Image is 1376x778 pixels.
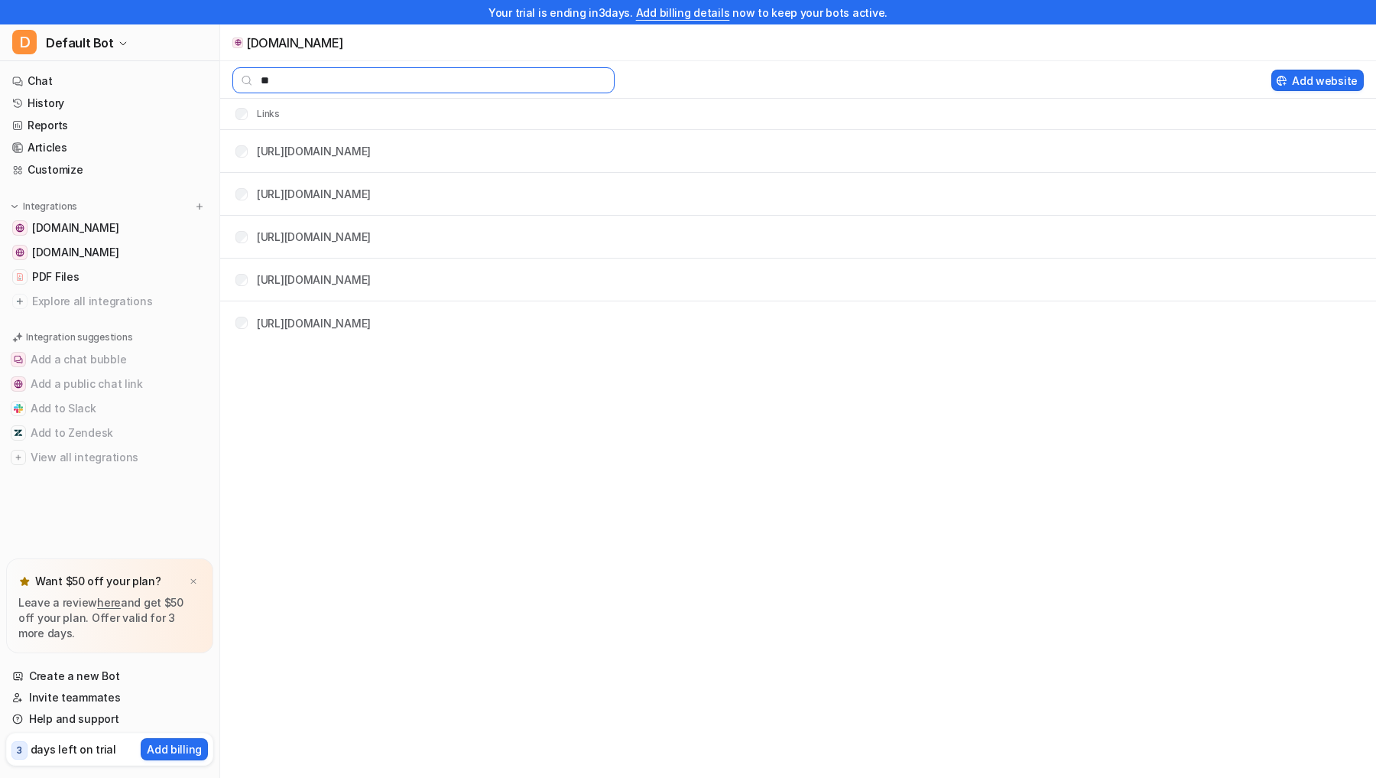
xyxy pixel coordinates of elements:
span: PDF Files [32,269,79,285]
img: star [18,575,31,588]
a: www.instagram.com[DOMAIN_NAME] [6,217,213,239]
button: Add a public chat linkAdd a public chat link [6,372,213,396]
img: Add to Zendesk [14,428,23,438]
a: Help and support [6,708,213,730]
a: Chat [6,70,213,92]
button: Add to SlackAdd to Slack [6,396,213,421]
p: Want $50 off your plan? [35,574,161,589]
a: History [6,93,213,114]
p: days left on trial [31,741,116,757]
img: explore all integrations [12,294,28,309]
span: Explore all integrations [32,289,207,314]
a: [URL][DOMAIN_NAME] [257,187,371,200]
span: [DOMAIN_NAME] [32,220,118,236]
img: Add to Slack [14,404,23,413]
img: PDF Files [15,272,24,282]
a: Explore all integrations [6,291,213,312]
button: Add billing [141,738,208,760]
p: Integrations [23,200,77,213]
th: Links [223,105,281,123]
a: [URL][DOMAIN_NAME] [257,317,371,330]
img: View all integrations [14,453,23,462]
img: Add a public chat link [14,379,23,389]
a: here [97,596,121,609]
img: expand menu [9,201,20,212]
a: Create a new Bot [6,666,213,687]
a: Reports [6,115,213,136]
a: www.rockenseine.com[DOMAIN_NAME] [6,242,213,263]
button: Add to ZendeskAdd to Zendesk [6,421,213,445]
button: View all integrationsView all integrations [6,445,213,470]
button: Add a chat bubbleAdd a chat bubble [6,347,213,372]
a: Customize [6,159,213,181]
button: Integrations [6,199,82,214]
img: menu_add.svg [194,201,205,212]
img: www.instagram.com [15,223,24,233]
p: Add billing [147,741,202,757]
button: Add website [1271,70,1364,91]
img: Add a chat bubble [14,355,23,364]
a: PDF FilesPDF Files [6,266,213,288]
p: [DOMAIN_NAME] [246,35,343,50]
img: www.instagram.com icon [235,39,242,46]
span: [DOMAIN_NAME] [32,245,118,260]
a: [URL][DOMAIN_NAME] [257,145,371,158]
a: [URL][DOMAIN_NAME] [257,230,371,243]
img: www.rockenseine.com [15,248,24,257]
a: Articles [6,137,213,158]
a: Invite teammates [6,687,213,708]
span: D [12,30,37,54]
p: Leave a review and get $50 off your plan. Offer valid for 3 more days. [18,595,201,641]
p: 3 [17,744,22,757]
a: [URL][DOMAIN_NAME] [257,273,371,286]
a: Add billing details [636,6,730,19]
p: Integration suggestions [26,330,132,344]
img: x [189,577,198,587]
span: Default Bot [46,32,114,54]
